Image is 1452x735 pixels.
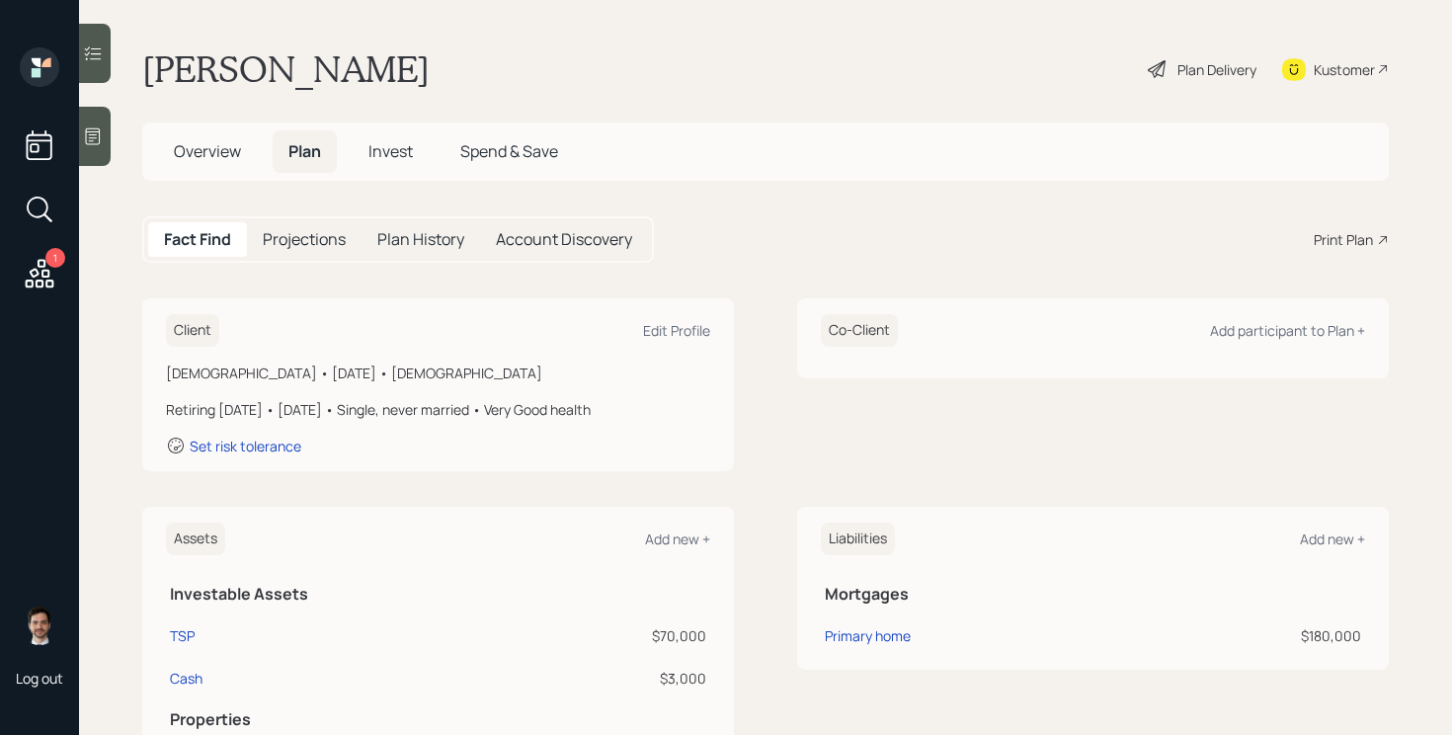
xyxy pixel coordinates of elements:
[497,625,706,646] div: $70,000
[170,625,195,646] div: TSP
[170,668,202,689] div: Cash
[20,606,59,645] img: jonah-coleman-headshot.png
[377,230,464,249] h5: Plan History
[142,47,430,91] h1: [PERSON_NAME]
[821,314,898,347] h6: Co-Client
[45,248,65,268] div: 1
[497,668,706,689] div: $3,000
[1300,530,1365,548] div: Add new +
[263,230,346,249] h5: Projections
[190,437,301,455] div: Set risk tolerance
[460,140,558,162] span: Spend & Save
[821,523,895,555] h6: Liabilities
[166,399,710,420] div: Retiring [DATE] • [DATE] • Single, never married • Very Good health
[1314,59,1375,80] div: Kustomer
[1314,229,1373,250] div: Print Plan
[16,669,63,688] div: Log out
[645,530,710,548] div: Add new +
[825,585,1361,604] h5: Mortgages
[1177,59,1256,80] div: Plan Delivery
[164,230,231,249] h5: Fact Find
[288,140,321,162] span: Plan
[170,585,706,604] h5: Investable Assets
[368,140,413,162] span: Invest
[166,314,219,347] h6: Client
[1140,625,1361,646] div: $180,000
[174,140,241,162] span: Overview
[170,710,706,729] h5: Properties
[166,523,225,555] h6: Assets
[1210,321,1365,340] div: Add participant to Plan +
[643,321,710,340] div: Edit Profile
[166,363,710,383] div: [DEMOGRAPHIC_DATA] • [DATE] • [DEMOGRAPHIC_DATA]
[825,625,911,646] div: Primary home
[496,230,632,249] h5: Account Discovery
